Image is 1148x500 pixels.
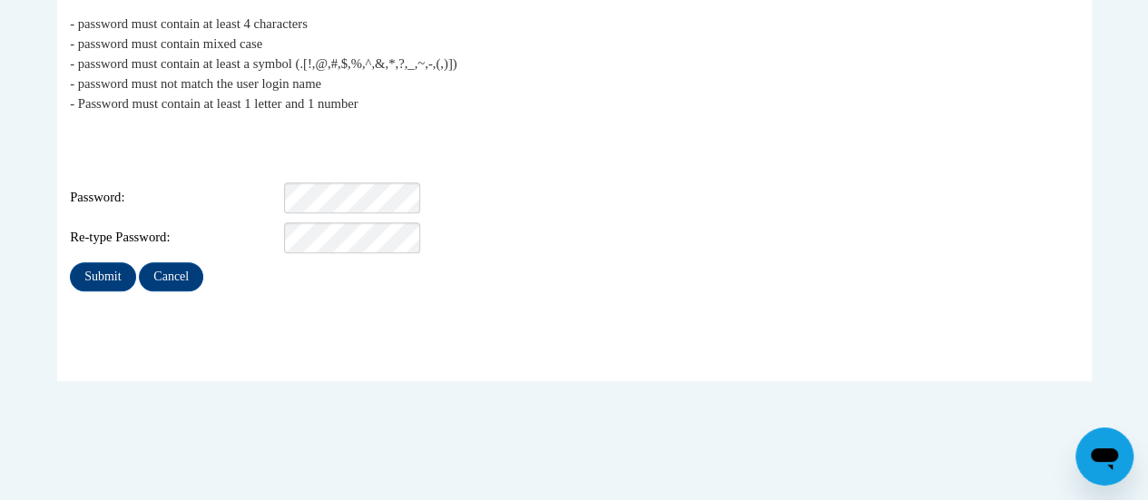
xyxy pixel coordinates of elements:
[1075,427,1133,485] iframe: Button to launch messaging window
[70,188,280,208] span: Password:
[70,228,280,248] span: Re-type Password:
[70,262,135,291] input: Submit
[70,16,456,111] span: - password must contain at least 4 characters - password must contain mixed case - password must ...
[139,262,203,291] input: Cancel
